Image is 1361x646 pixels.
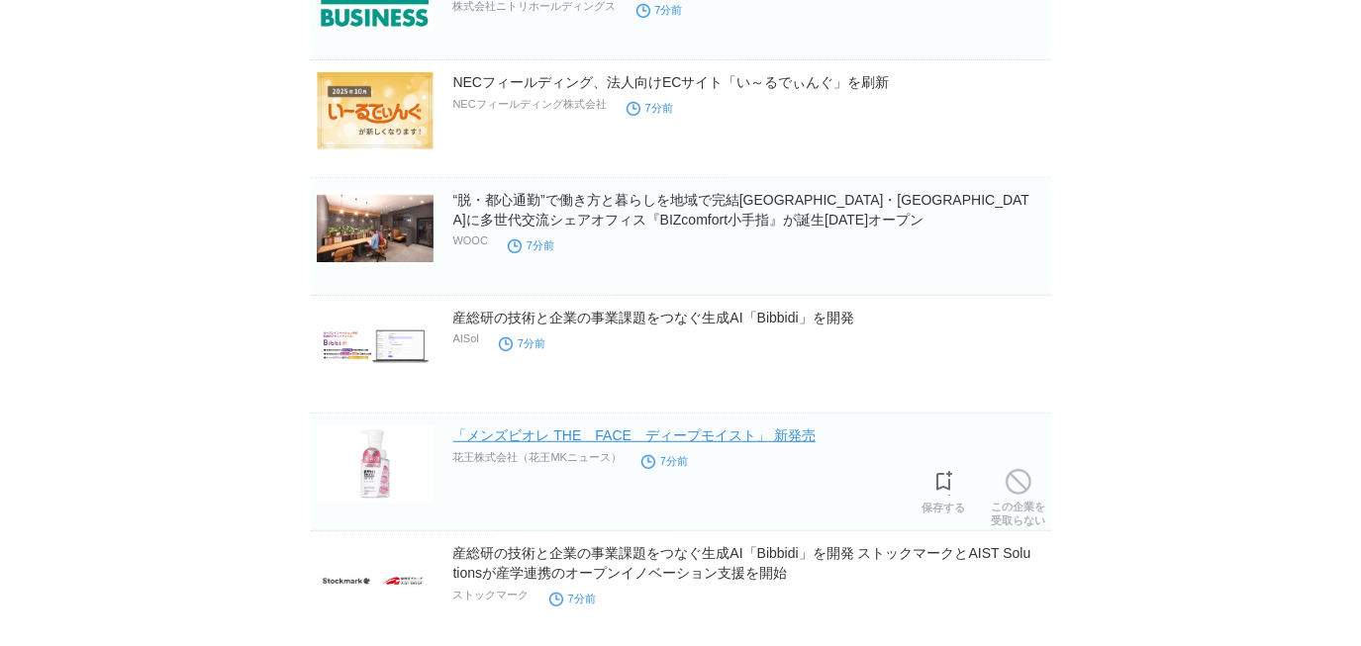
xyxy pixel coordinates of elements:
[453,588,530,602] p: ストックマーク
[992,464,1046,527] a: この企業を受取らない
[317,308,434,385] img: 産総研の技術と企業の事業課題をつなぐ生成AI「Bibbidi」を開発
[923,465,966,514] a: 保存する
[453,192,1030,228] a: “脱・都心通勤”で働き方と暮らしを地域で完結[GEOGRAPHIC_DATA]・[GEOGRAPHIC_DATA]に多世代交流シェアオフィス『BIZcomfort小手指』が誕生[DATE]オープン
[453,450,623,465] p: 花王株式会社（花王MKニュース）
[317,190,434,267] img: “脱・都心通勤”で働き方と暮らしを地域で完結埼玉・小手指駅前に多世代交流シェアオフィス『BIZcomfort小手指』が誕生2025年11月10日（月）オープン
[453,310,854,325] a: 産総研の技術と企業の事業課題をつなぐ生成AI「Bibbidi」を開発
[499,337,545,349] time: 7分前
[636,4,683,16] time: 7分前
[453,97,607,112] p: NECフィールディング株式会社
[317,425,434,503] img: 「メンズビオレ THE FACE ディープモイスト」 新発売
[508,239,554,251] time: 7分前
[627,102,673,114] time: 7分前
[453,545,1031,581] a: 産総研の技術と企業の事業課題をつなぐ生成AI「Bibbidi」を開発 ストックマークとAIST Solutionsが産学連携のオープンイノベーション支援を開始
[453,332,479,344] p: AISol
[317,543,434,620] img: 産総研の技術と企業の事業課題をつなぐ生成AI「Bibbidi」を開発 ストックマークとAIST Solutionsが産学連携のオープンイノベーション支援を開始
[317,72,434,149] img: NECフィールディング、法人向けECサイト「い～るでぃんぐ」を刷新
[453,234,488,246] p: WOOC
[453,74,890,90] a: NECフィールディング、法人向けECサイト「い～るでぃんぐ」を刷新
[549,593,596,604] time: 7分前
[453,427,816,443] a: 「メンズビオレ THE FACE ディープモイスト」 新発売
[641,455,688,467] time: 7分前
